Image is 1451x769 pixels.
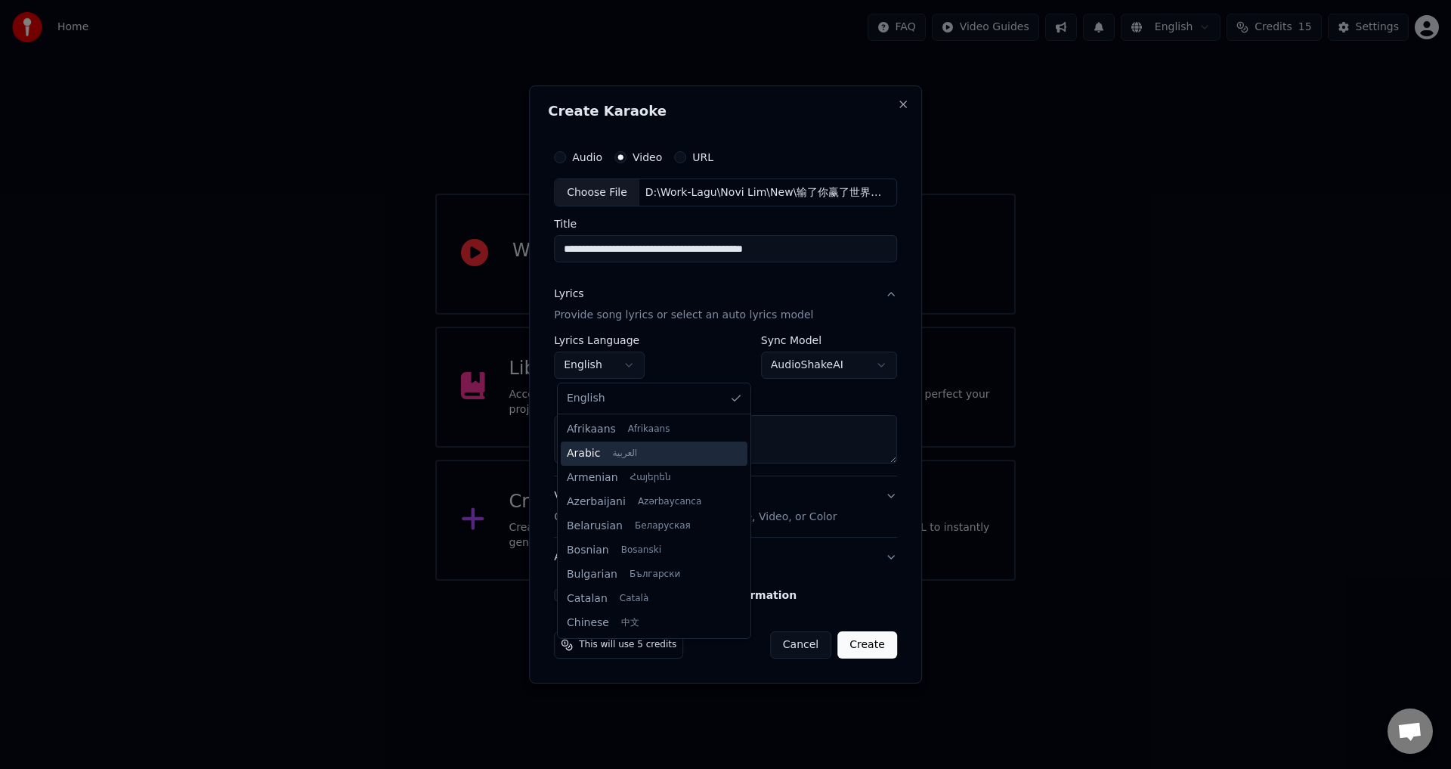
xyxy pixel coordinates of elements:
[567,495,626,510] span: Azerbaijani
[567,591,608,606] span: Catalan
[567,616,609,631] span: Chinese
[620,593,648,605] span: Català
[628,423,670,436] span: Afrikaans
[567,543,609,558] span: Bosnian
[638,496,701,508] span: Azərbaycanca
[567,567,617,582] span: Bulgarian
[630,569,680,581] span: Български
[621,617,639,629] span: 中文
[612,448,637,460] span: العربية
[630,472,671,484] span: Հայերեն
[567,519,623,534] span: Belarusian
[567,446,600,461] span: Arabic
[567,422,616,437] span: Afrikaans
[567,470,618,485] span: Armenian
[567,391,605,406] span: English
[635,520,691,532] span: Беларуская
[621,544,661,557] span: Bosanski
